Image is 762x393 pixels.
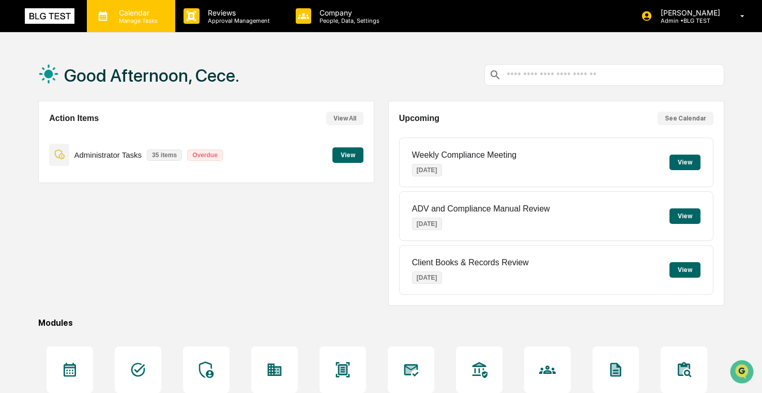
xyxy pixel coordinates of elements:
img: 1746055101610-c473b297-6a78-478c-a979-82029cc54cd1 [21,141,29,149]
span: [PERSON_NAME] [32,141,84,149]
p: Calendar [111,8,163,17]
a: 🖐️Preclearance [6,207,71,226]
span: Attestations [85,211,128,222]
img: Jack Rasmussen [10,131,27,147]
h2: Upcoming [399,114,439,123]
p: Overdue [187,149,223,161]
p: ADV and Compliance Manual Review [412,204,550,214]
a: 🗄️Attestations [71,207,132,226]
div: Past conversations [10,115,69,123]
button: View [669,208,700,224]
p: Weekly Compliance Meeting [412,150,516,160]
p: Client Books & Records Review [412,258,529,267]
div: 🔎 [10,232,19,240]
p: Manage Tasks [111,17,163,24]
img: logo [25,8,74,24]
p: 35 items [147,149,182,161]
button: See Calendar [658,112,713,125]
button: View [669,155,700,170]
p: [PERSON_NAME] [652,8,725,17]
a: View [332,149,363,159]
span: [PERSON_NAME] [32,169,84,177]
p: Admin • BLG TEST [652,17,725,24]
img: 1746055101610-c473b297-6a78-478c-a979-82029cc54cd1 [10,79,29,98]
span: [DATE] [92,169,113,177]
p: Administrator Tasks [74,150,142,159]
button: Start new chat [176,82,188,95]
span: Pylon [103,256,125,264]
p: Approval Management [200,17,275,24]
button: See all [160,113,188,125]
h2: Action Items [49,114,99,123]
div: We're available if you need us! [47,89,142,98]
p: Company [311,8,385,17]
span: Preclearance [21,211,67,222]
h1: Good Afternoon, Cece. [64,65,239,86]
p: Reviews [200,8,275,17]
a: 🔎Data Lookup [6,227,69,246]
p: How can we help? [10,22,188,38]
p: [DATE] [412,271,442,284]
span: • [86,169,89,177]
div: 🗄️ [75,213,83,221]
a: Powered byPylon [73,256,125,264]
img: 4531339965365_218c74b014194aa58b9b_72.jpg [22,79,40,98]
span: Data Lookup [21,231,65,241]
button: View All [326,112,363,125]
div: 🖐️ [10,213,19,221]
div: Modules [38,318,724,328]
p: [DATE] [412,164,442,176]
p: People, Data, Settings [311,17,385,24]
iframe: Open customer support [729,359,757,387]
button: View [669,262,700,278]
p: [DATE] [412,218,442,230]
span: • [86,141,89,149]
button: View [332,147,363,163]
span: 10:57 AM [92,141,121,149]
div: Start new chat [47,79,170,89]
img: Cece Ferraez [10,159,27,175]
